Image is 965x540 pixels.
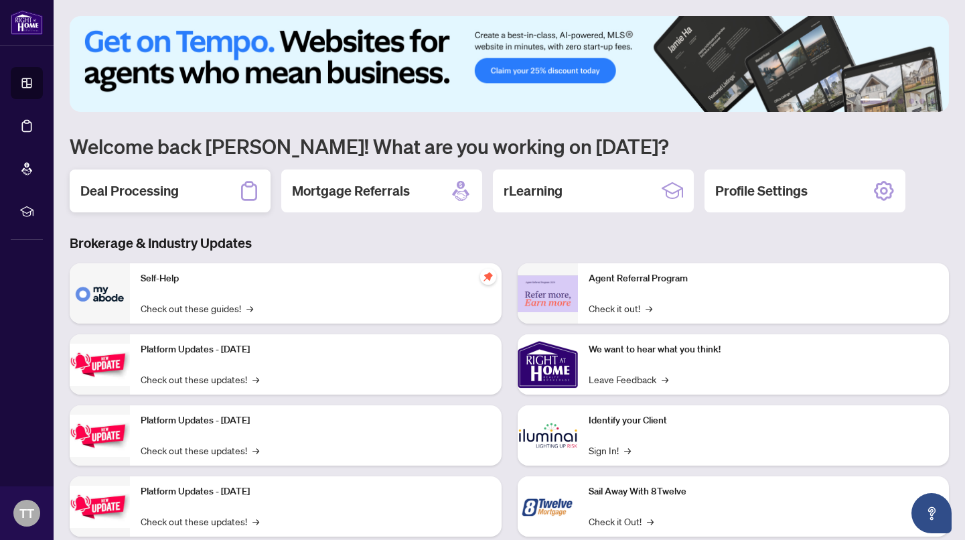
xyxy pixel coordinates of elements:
[715,182,808,200] h2: Profile Settings
[80,182,179,200] h2: Deal Processing
[141,514,259,529] a: Check out these updates!→
[70,486,130,528] img: Platform Updates - June 23, 2025
[589,514,654,529] a: Check it Out!→
[898,98,903,104] button: 3
[589,301,652,316] a: Check it out!→
[589,342,939,357] p: We want to hear what you think!
[70,263,130,324] img: Self-Help
[11,10,43,35] img: logo
[518,334,578,395] img: We want to hear what you think!
[141,413,491,428] p: Platform Updates - [DATE]
[646,301,652,316] span: →
[647,514,654,529] span: →
[518,476,578,537] img: Sail Away With 8Twelve
[589,443,631,458] a: Sign In!→
[930,98,936,104] button: 6
[911,493,952,533] button: Open asap
[624,443,631,458] span: →
[141,271,491,286] p: Self-Help
[19,504,34,523] span: TT
[919,98,925,104] button: 5
[141,443,259,458] a: Check out these updates!→
[70,344,130,386] img: Platform Updates - July 21, 2025
[141,342,491,357] p: Platform Updates - [DATE]
[252,514,259,529] span: →
[141,372,259,387] a: Check out these updates!→
[480,269,496,285] span: pushpin
[589,372,668,387] a: Leave Feedback→
[252,372,259,387] span: →
[141,484,491,499] p: Platform Updates - [DATE]
[70,415,130,457] img: Platform Updates - July 8, 2025
[292,182,410,200] h2: Mortgage Referrals
[589,271,939,286] p: Agent Referral Program
[141,301,253,316] a: Check out these guides!→
[861,98,882,104] button: 1
[589,413,939,428] p: Identify your Client
[70,16,949,112] img: Slide 0
[909,98,914,104] button: 4
[589,484,939,499] p: Sail Away With 8Twelve
[70,133,949,159] h1: Welcome back [PERSON_NAME]! What are you working on [DATE]?
[887,98,893,104] button: 2
[504,182,563,200] h2: rLearning
[518,275,578,312] img: Agent Referral Program
[252,443,259,458] span: →
[518,405,578,466] img: Identify your Client
[246,301,253,316] span: →
[70,234,949,253] h3: Brokerage & Industry Updates
[662,372,668,387] span: →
